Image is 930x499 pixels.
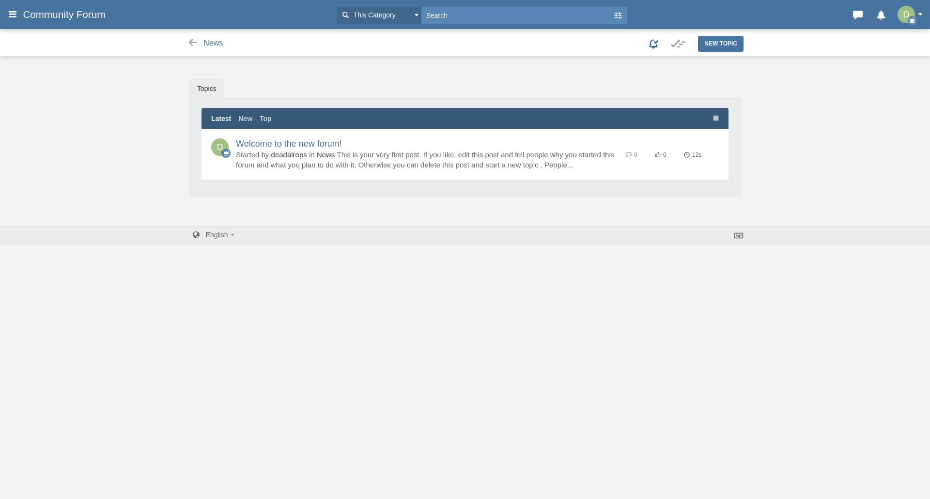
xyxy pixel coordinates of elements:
[898,6,915,23] img: xgAAAABJRU5ErkJggg==
[663,151,666,158] span: 0
[211,114,231,123] a: Latest
[634,151,637,158] span: 0
[23,6,112,23] a: Community Forum
[704,40,737,47] span: New Topic
[337,7,421,24] button: This Category
[189,78,224,99] a: Topics
[203,39,223,47] span: News
[206,231,228,239] span: English
[351,10,396,20] span: This Category
[421,7,613,24] input: Search
[236,139,342,149] a: Welcome to the new forum!
[23,9,112,20] span: Community Forum
[684,151,701,158] time: 12s
[260,114,272,123] a: Top
[317,151,335,159] a: News
[698,36,744,51] a: New Topic
[211,138,229,156] img: xgAAAABJRU5ErkJggg==
[271,151,307,159] a: deadairops
[238,114,252,123] a: New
